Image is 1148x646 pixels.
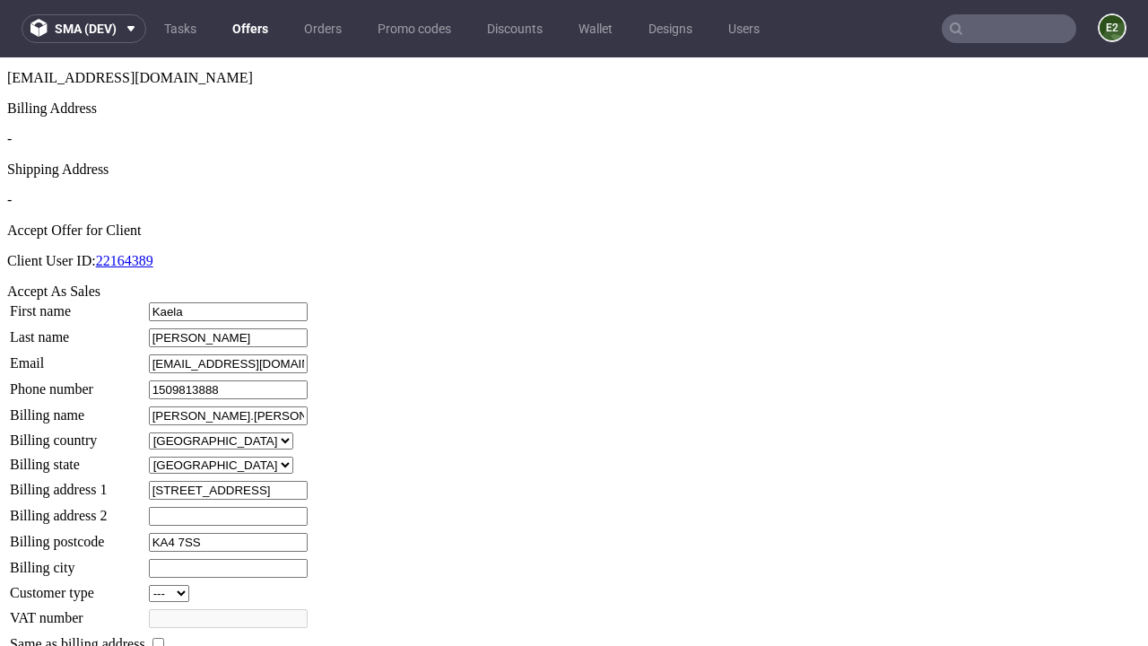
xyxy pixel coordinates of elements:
[7,13,253,28] span: [EMAIL_ADDRESS][DOMAIN_NAME]
[9,449,146,469] td: Billing address 2
[9,244,146,265] td: First name
[9,322,146,343] td: Phone number
[9,296,146,317] td: Email
[717,14,770,43] a: Users
[9,270,146,291] td: Last name
[9,501,146,521] td: Billing city
[22,14,146,43] button: sma (dev)
[9,423,146,443] td: Billing address 1
[9,551,146,572] td: VAT number
[293,14,352,43] a: Orders
[7,165,1141,181] div: Accept Offer for Client
[7,226,1141,242] div: Accept As Sales
[9,527,146,546] td: Customer type
[9,475,146,495] td: Billing postcode
[55,22,117,35] span: sma (dev)
[638,14,703,43] a: Designs
[7,104,1141,120] div: Shipping Address
[9,348,146,369] td: Billing name
[96,196,153,211] a: 22164389
[7,43,1141,59] div: Billing Address
[9,577,146,597] td: Same as billing address
[476,14,553,43] a: Discounts
[367,14,462,43] a: Promo codes
[568,14,623,43] a: Wallet
[9,374,146,393] td: Billing country
[7,135,12,150] span: -
[9,398,146,417] td: Billing state
[1100,15,1125,40] figcaption: e2
[153,14,207,43] a: Tasks
[7,74,12,89] span: -
[7,196,1141,212] p: Client User ID:
[222,14,279,43] a: Offers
